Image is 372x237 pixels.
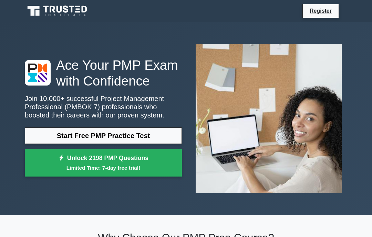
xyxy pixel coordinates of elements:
a: Register [306,7,336,15]
h1: Ace Your PMP Exam with Confidence [25,57,182,89]
a: Unlock 2198 PMP QuestionsLimited Time: 7-day free trial! [25,149,182,177]
a: Start Free PMP Practice Test [25,127,182,144]
p: Join 10,000+ successful Project Management Professional (PMBOK 7) professionals who boosted their... [25,94,182,119]
small: Limited Time: 7-day free trial! [33,164,173,172]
